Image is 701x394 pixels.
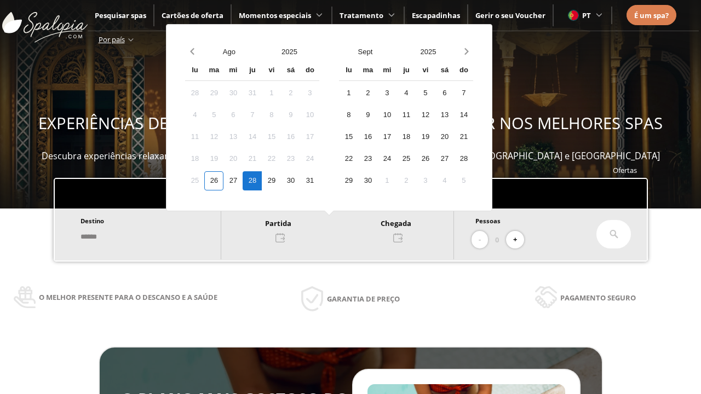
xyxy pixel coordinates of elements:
div: vi [416,61,435,80]
div: 22 [262,149,281,169]
div: 7 [243,106,262,125]
div: 5 [204,106,223,125]
span: Pesquisar spas [95,10,146,20]
div: vi [262,61,281,80]
div: mi [377,61,397,80]
div: 4 [435,171,454,190]
div: Calendar wrapper [185,61,319,190]
span: Destino [81,217,104,225]
div: 26 [204,171,223,190]
span: É um spa? [634,10,669,20]
div: mi [223,61,243,80]
div: 28 [454,149,473,169]
div: 5 [416,84,435,103]
div: 30 [281,171,300,190]
div: 28 [243,171,262,190]
div: ju [397,61,416,80]
div: sá [281,61,300,80]
div: 25 [185,171,204,190]
div: 13 [223,128,243,147]
div: 21 [243,149,262,169]
div: 21 [454,128,473,147]
div: lu [339,61,358,80]
span: Descubra experiências relaxantes, desfrute e ofereça momentos de bem-estar em mais de 400 spas em... [42,150,660,162]
a: Ofertas [613,165,637,175]
div: 30 [358,171,377,190]
div: 29 [262,171,281,190]
div: 1 [377,171,397,190]
div: 2 [281,84,300,103]
div: Calendar days [339,84,473,190]
div: 27 [435,149,454,169]
div: 3 [416,171,435,190]
div: 7 [454,84,473,103]
span: 0 [495,234,499,246]
div: 6 [223,106,243,125]
a: Escapadinhas [412,10,460,20]
span: Por país [99,34,125,44]
div: 23 [358,149,377,169]
span: EXPERIÊNCIAS DE BEM-ESTAR PARA OFERECER E APROVEITAR NOS MELHORES SPAS [38,112,663,134]
div: 6 [435,84,454,103]
div: 11 [397,106,416,125]
span: O melhor presente para o descanso e a saúde [39,291,217,303]
div: 24 [377,149,397,169]
div: 3 [377,84,397,103]
button: + [506,231,524,249]
div: 14 [243,128,262,147]
div: 19 [204,149,223,169]
div: 10 [300,106,319,125]
div: lu [185,61,204,80]
a: É um spa? [634,9,669,21]
div: 18 [397,128,416,147]
div: 8 [262,106,281,125]
div: 20 [223,149,243,169]
div: 9 [281,106,300,125]
div: 30 [223,84,243,103]
div: 24 [300,149,319,169]
div: 12 [416,106,435,125]
div: 4 [397,84,416,103]
div: 1 [262,84,281,103]
div: 14 [454,106,473,125]
div: 31 [300,171,319,190]
div: 10 [377,106,397,125]
a: Gerir o seu Voucher [475,10,545,20]
div: 31 [243,84,262,103]
button: Open months overlay [334,42,397,61]
div: 22 [339,149,358,169]
button: Next month [459,42,473,61]
div: 15 [339,128,358,147]
div: 16 [358,128,377,147]
div: 15 [262,128,281,147]
div: 29 [339,171,358,190]
div: 4 [185,106,204,125]
div: 19 [416,128,435,147]
div: 17 [377,128,397,147]
div: 1 [339,84,358,103]
div: do [300,61,319,80]
span: Pagamento seguro [560,292,636,304]
div: 17 [300,128,319,147]
div: Calendar wrapper [339,61,473,190]
div: 11 [185,128,204,147]
div: do [454,61,473,80]
button: Open years overlay [259,42,319,61]
div: 18 [185,149,204,169]
div: 27 [223,171,243,190]
a: Cartões de oferta [162,10,223,20]
div: 29 [204,84,223,103]
div: 28 [185,84,204,103]
div: ju [243,61,262,80]
div: 3 [300,84,319,103]
div: sá [435,61,454,80]
div: 9 [358,106,377,125]
span: Garantia de preço [327,293,400,305]
div: 20 [435,128,454,147]
div: 8 [339,106,358,125]
div: 13 [435,106,454,125]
